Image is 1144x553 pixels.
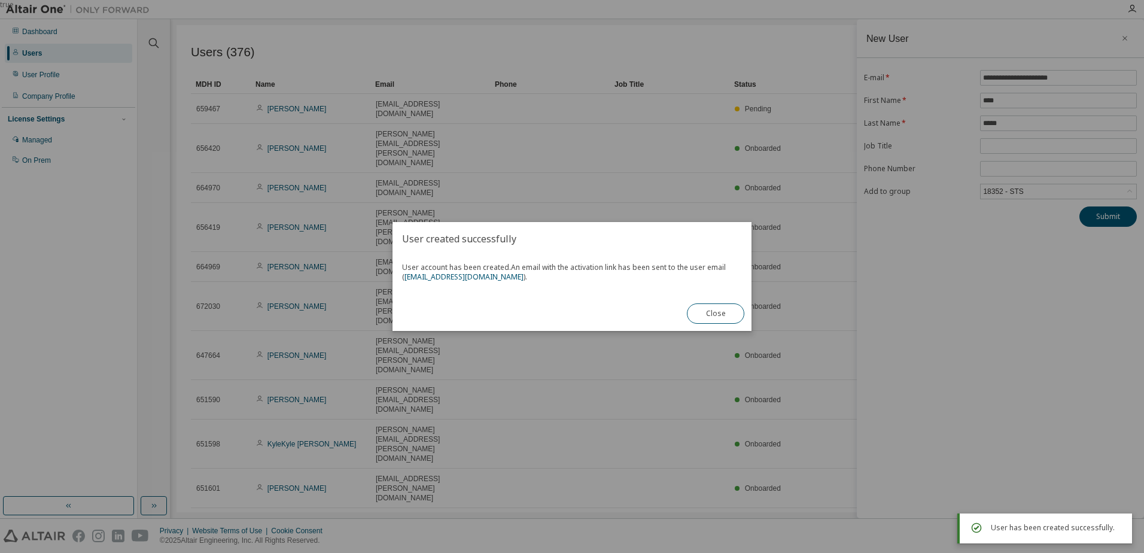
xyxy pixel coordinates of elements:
span: User account has been created. [402,263,742,282]
div: User has been created successfully. [991,521,1122,535]
h2: User created successfully [393,222,751,256]
button: Close [687,303,744,324]
a: [EMAIL_ADDRESS][DOMAIN_NAME] [404,272,524,282]
span: An email with the activation link has been sent to the user email ( ). [402,262,726,282]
